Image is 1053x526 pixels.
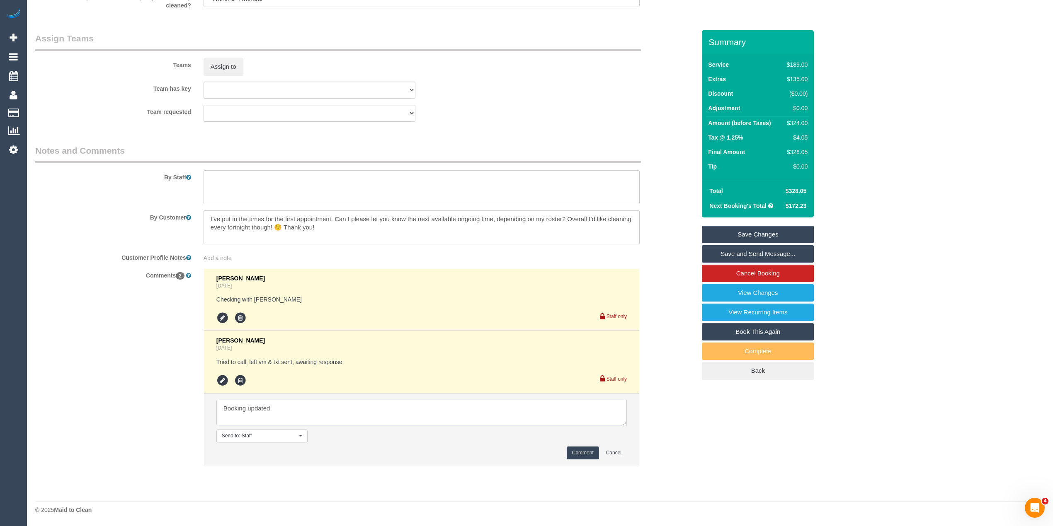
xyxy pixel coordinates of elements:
[784,162,808,171] div: $0.00
[708,148,745,156] label: Final Amount
[784,148,808,156] div: $328.05
[607,314,627,319] small: Staff only
[29,82,197,93] label: Team has key
[708,75,726,83] label: Extras
[216,358,627,366] pre: Tried to call, left vm & txt sent, awaiting response.
[784,89,808,98] div: ($0.00)
[216,275,265,282] span: [PERSON_NAME]
[702,284,814,302] a: View Changes
[29,105,197,116] label: Team requested
[29,268,197,280] label: Comments
[216,283,232,289] a: [DATE]
[708,37,810,47] h3: Summary
[204,255,232,261] span: Add a note
[29,251,197,262] label: Customer Profile Notes
[216,295,627,304] pre: Checking with [PERSON_NAME]
[784,60,808,69] div: $189.00
[222,432,297,439] span: Send to: Staff
[708,162,717,171] label: Tip
[708,119,771,127] label: Amount (before Taxes)
[176,272,184,280] span: 2
[29,170,197,181] label: By Staff
[567,446,599,459] button: Comment
[708,104,740,112] label: Adjustment
[35,506,1045,514] div: © 2025
[29,210,197,222] label: By Customer
[708,60,729,69] label: Service
[708,89,733,98] label: Discount
[1042,498,1048,504] span: 4
[784,75,808,83] div: $135.00
[607,376,627,382] small: Staff only
[54,507,92,513] strong: Maid to Clean
[786,188,807,194] span: $328.05
[216,337,265,344] span: [PERSON_NAME]
[784,119,808,127] div: $324.00
[784,104,808,112] div: $0.00
[702,304,814,321] a: View Recurring Items
[708,133,743,142] label: Tax @ 1.25%
[35,32,641,51] legend: Assign Teams
[35,145,641,163] legend: Notes and Comments
[601,446,627,459] button: Cancel
[786,203,807,209] span: $172.23
[702,245,814,263] a: Save and Send Message...
[784,133,808,142] div: $4.05
[204,58,243,75] button: Assign to
[709,203,767,209] strong: Next Booking's Total
[1025,498,1045,518] iframe: Intercom live chat
[702,265,814,282] a: Cancel Booking
[5,8,22,20] img: Automaid Logo
[216,345,232,351] a: [DATE]
[216,429,308,442] button: Send to: Staff
[702,323,814,340] a: Book This Again
[709,188,723,194] strong: Total
[29,58,197,69] label: Teams
[702,362,814,379] a: Back
[702,226,814,243] a: Save Changes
